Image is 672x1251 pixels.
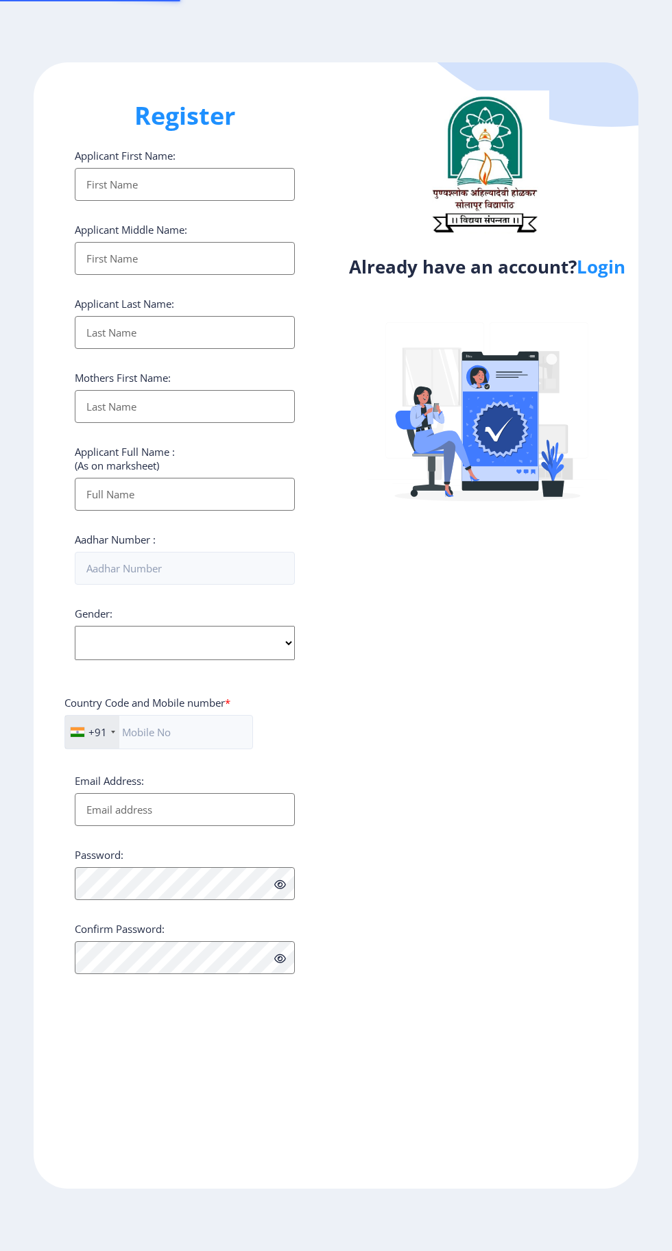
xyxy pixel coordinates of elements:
[75,533,156,546] label: Aadhar Number :
[75,316,295,349] input: Last Name
[75,297,174,311] label: Applicant Last Name:
[65,716,119,749] div: India (भारत): +91
[75,774,144,788] label: Email Address:
[346,256,628,278] h4: Already have an account?
[75,99,295,132] h1: Register
[75,371,171,385] label: Mothers First Name:
[75,223,187,236] label: Applicant Middle Name:
[368,296,608,536] img: Verified-rafiki.svg
[75,922,165,936] label: Confirm Password:
[64,715,253,749] input: Mobile No
[75,168,295,201] input: First Name
[75,149,176,162] label: Applicant First Name:
[75,390,295,423] input: Last Name
[75,607,112,620] label: Gender:
[75,445,175,472] label: Applicant Full Name : (As on marksheet)
[75,242,295,275] input: First Name
[75,848,123,862] label: Password:
[577,254,625,279] a: Login
[88,725,107,739] div: +91
[64,696,230,709] label: Country Code and Mobile number
[419,90,549,237] img: logo
[75,552,295,585] input: Aadhar Number
[75,793,295,826] input: Email address
[75,478,295,511] input: Full Name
